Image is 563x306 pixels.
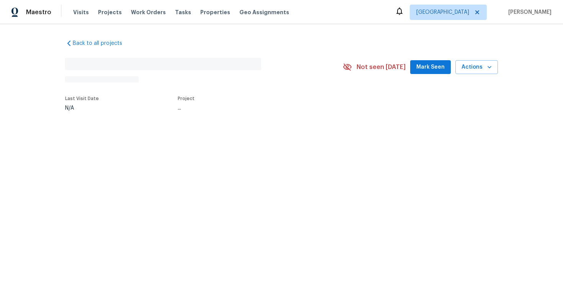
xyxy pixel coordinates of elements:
[505,8,552,16] span: [PERSON_NAME]
[200,8,230,16] span: Properties
[357,63,406,71] span: Not seen [DATE]
[131,8,166,16] span: Work Orders
[65,96,99,101] span: Last Visit Date
[416,63,445,72] span: Mark Seen
[65,105,99,111] div: N/A
[416,8,469,16] span: [GEOGRAPHIC_DATA]
[462,63,492,72] span: Actions
[455,60,498,74] button: Actions
[98,8,122,16] span: Projects
[65,39,139,47] a: Back to all projects
[410,60,451,74] button: Mark Seen
[178,96,195,101] span: Project
[175,10,191,15] span: Tasks
[73,8,89,16] span: Visits
[239,8,289,16] span: Geo Assignments
[26,8,51,16] span: Maestro
[178,105,325,111] div: ...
